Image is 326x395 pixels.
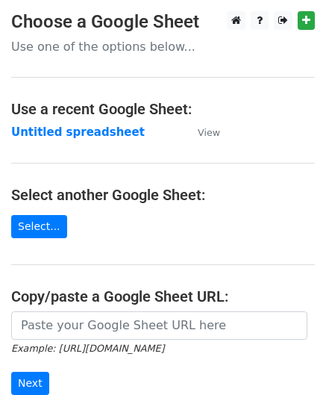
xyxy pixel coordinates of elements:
a: Untitled spreadsheet [11,125,145,139]
small: View [198,127,220,138]
p: Use one of the options below... [11,39,315,55]
h4: Copy/paste a Google Sheet URL: [11,287,315,305]
input: Paste your Google Sheet URL here [11,311,307,340]
a: Select... [11,215,67,238]
h4: Select another Google Sheet: [11,186,315,204]
a: View [183,125,220,139]
h3: Choose a Google Sheet [11,11,315,33]
small: Example: [URL][DOMAIN_NAME] [11,343,164,354]
input: Next [11,372,49,395]
h4: Use a recent Google Sheet: [11,100,315,118]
